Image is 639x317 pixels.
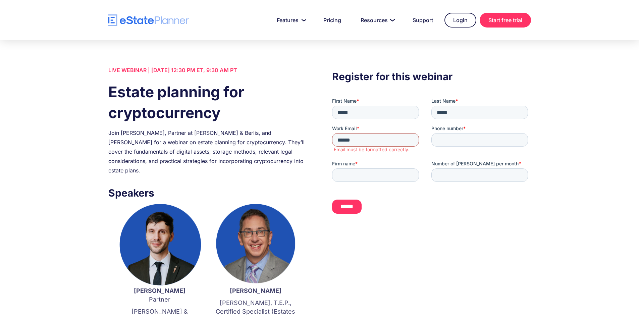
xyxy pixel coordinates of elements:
[332,69,531,84] h3: Register for this webinar
[480,13,531,28] a: Start free trial
[108,65,307,75] div: LIVE WEBINAR | [DATE] 12:30 PM ET, 9:30 AM PT
[108,82,307,123] h1: Estate planning for cryptocurrency
[118,286,201,304] p: Partner
[405,13,441,27] a: Support
[134,287,185,294] strong: [PERSON_NAME]
[269,13,312,27] a: Features
[108,128,307,175] div: Join [PERSON_NAME], Partner at [PERSON_NAME] & Berlis, and [PERSON_NAME] for a webinar on estate ...
[444,13,476,28] a: Login
[108,14,189,26] a: home
[315,13,349,27] a: Pricing
[332,98,531,219] iframe: Form 0
[353,13,401,27] a: Resources
[108,185,307,201] h3: Speakers
[230,287,281,294] strong: [PERSON_NAME]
